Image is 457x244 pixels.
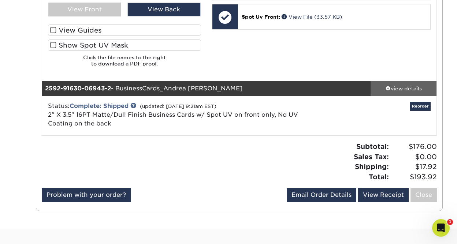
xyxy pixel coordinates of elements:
[48,3,122,16] div: View Front
[358,188,409,202] a: View Receipt
[48,111,298,127] span: 2" X 3.5" 16PT Matte/Dull Finish Business Cards w/ Spot UV on front only, No UV Coating on the back
[355,162,389,170] strong: Shipping:
[447,219,453,225] span: 1
[369,173,389,181] strong: Total:
[391,152,437,162] span: $0.00
[354,153,389,161] strong: Sales Tax:
[391,142,437,152] span: $176.00
[282,14,342,20] a: View File (33.57 KB)
[70,102,129,109] a: Complete: Shipped
[287,188,356,202] a: Email Order Details
[410,102,431,111] a: Reorder
[42,102,305,128] div: Status:
[391,162,437,172] span: $17.92
[45,85,111,92] strong: 2592-91630-06943-2
[48,40,201,51] label: Show Spot UV Mask
[371,85,436,92] div: view details
[242,14,280,20] span: Spot Uv Front:
[48,55,201,72] h6: Click the file names to the right to download a PDF proof.
[140,104,216,109] small: (updated: [DATE] 9:21am EST)
[2,222,62,241] iframe: Google Customer Reviews
[391,172,437,182] span: $193.92
[356,142,389,150] strong: Subtotal:
[410,188,437,202] a: Close
[371,81,436,96] a: view details
[42,188,131,202] a: Problem with your order?
[48,25,201,36] label: View Guides
[42,81,371,96] div: - BusinessCards_Andrea [PERSON_NAME]
[127,3,201,16] div: View Back
[432,219,450,237] iframe: Intercom live chat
